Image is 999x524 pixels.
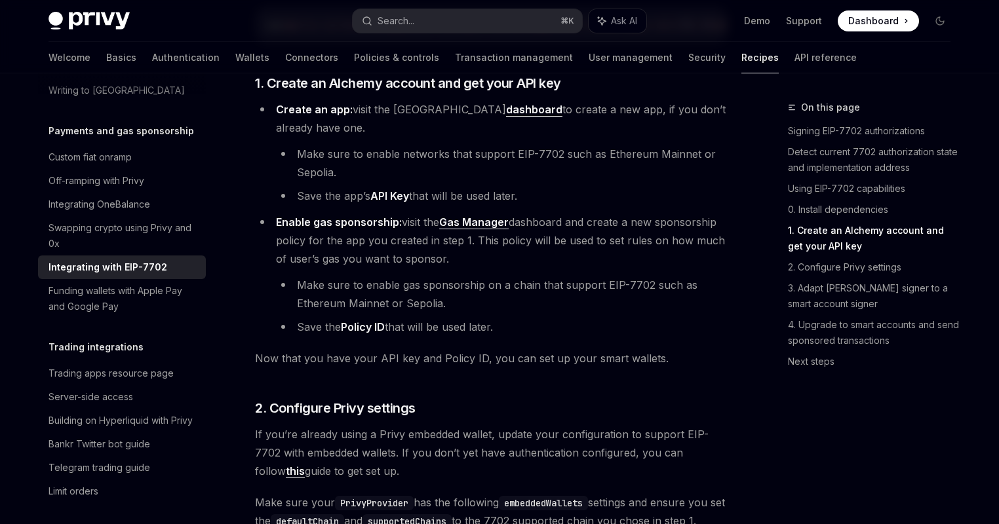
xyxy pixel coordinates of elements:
img: dark logo [49,12,130,30]
a: Signing EIP-7702 authorizations [788,121,961,141]
a: API reference [794,42,857,73]
span: Ask AI [611,14,637,28]
span: Now that you have your API key and Policy ID, you can set up your smart wallets. [255,349,728,367]
a: Support [786,14,822,28]
button: Ask AI [589,9,646,33]
a: Building on Hyperliquid with Privy [38,409,206,432]
div: Search... [378,13,414,29]
strong: Policy ID [341,320,385,333]
a: 1. Create an Alchemy account and get your API key [788,220,961,257]
div: Telegram trading guide [49,460,150,476]
a: Policies & controls [354,42,439,73]
a: Demo [744,14,770,28]
h5: Trading integrations [49,339,144,355]
strong: Create an app: [276,103,353,116]
a: Limit orders [38,479,206,503]
a: Wallets [235,42,269,73]
a: Telegram trading guide [38,456,206,479]
span: On this page [801,100,860,115]
span: visit the dashboard and create a new sponsorship policy for the app you created in step 1. This p... [276,215,725,265]
a: Custom fiat onramp [38,145,206,169]
a: Integrating with EIP-7702 [38,255,206,279]
span: If you’re already using a Privy embedded wallet, update your configuration to support EIP-7702 wi... [255,425,728,480]
div: Custom fiat onramp [49,149,132,165]
div: Integrating OneBalance [49,196,150,212]
a: Bankr Twitter bot guide [38,432,206,456]
a: Integrating OneBalance [38,193,206,216]
a: 4. Upgrade to smart accounts and send sponsored transactions [788,314,961,351]
code: PrivyProvider [335,496,414,510]
a: Recipes [741,42,779,73]
strong: API Key [370,189,409,202]
a: 0. Install dependencies [788,199,961,220]
li: Save the app’s that will be used later. [276,187,728,205]
a: 3. Adapt [PERSON_NAME] signer to a smart account signer [788,278,961,314]
h5: Payments and gas sponsorship [49,123,194,139]
li: Make sure to enable networks that support EIP-7702 such as Ethereum Mainnet or Sepolia. [276,145,728,181]
a: Detect current 7702 authorization state and implementation address [788,141,961,178]
a: dashboard [506,103,562,117]
button: Toggle dark mode [930,10,950,31]
a: Security [688,42,726,73]
a: Next steps [788,351,961,372]
div: Server-side access [49,389,133,405]
button: Search...⌘K [353,9,582,33]
div: Off-ramping with Privy [49,173,144,189]
a: Gas Manager [439,215,509,229]
a: Transaction management [455,42,573,73]
li: Save the that will be used later. [276,318,728,336]
a: User management [589,42,673,73]
a: Using EIP-7702 capabilities [788,178,961,199]
a: Dashboard [838,10,919,31]
a: Trading apps resource page [38,362,206,385]
a: Welcome [49,42,90,73]
strong: Enable gas sponsorship: [276,215,402,229]
a: Basics [106,42,136,73]
span: visit the [GEOGRAPHIC_DATA] to create a new app, if you don’t already have one. [276,103,726,134]
a: Server-side access [38,385,206,409]
div: Trading apps resource page [49,365,174,381]
span: 2. Configure Privy settings [255,399,416,417]
a: Off-ramping with Privy [38,169,206,193]
a: Connectors [285,42,338,73]
a: this [286,464,305,478]
div: Funding wallets with Apple Pay and Google Pay [49,283,198,314]
code: embeddedWallets [499,496,588,510]
li: Make sure to enable gas sponsorship on a chain that support EIP-7702 such as Ethereum Mainnet or ... [276,276,728,312]
span: ⌘ K [560,16,574,26]
div: Building on Hyperliquid with Privy [49,413,193,428]
div: Limit orders [49,483,98,499]
span: Dashboard [848,14,899,28]
a: Funding wallets with Apple Pay and Google Pay [38,279,206,318]
div: Integrating with EIP-7702 [49,259,167,275]
div: Bankr Twitter bot guide [49,436,150,452]
a: Authentication [152,42,220,73]
span: 1. Create an Alchemy account and get your API key [255,74,561,92]
a: 2. Configure Privy settings [788,257,961,278]
a: Swapping crypto using Privy and 0x [38,216,206,255]
div: Swapping crypto using Privy and 0x [49,220,198,252]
